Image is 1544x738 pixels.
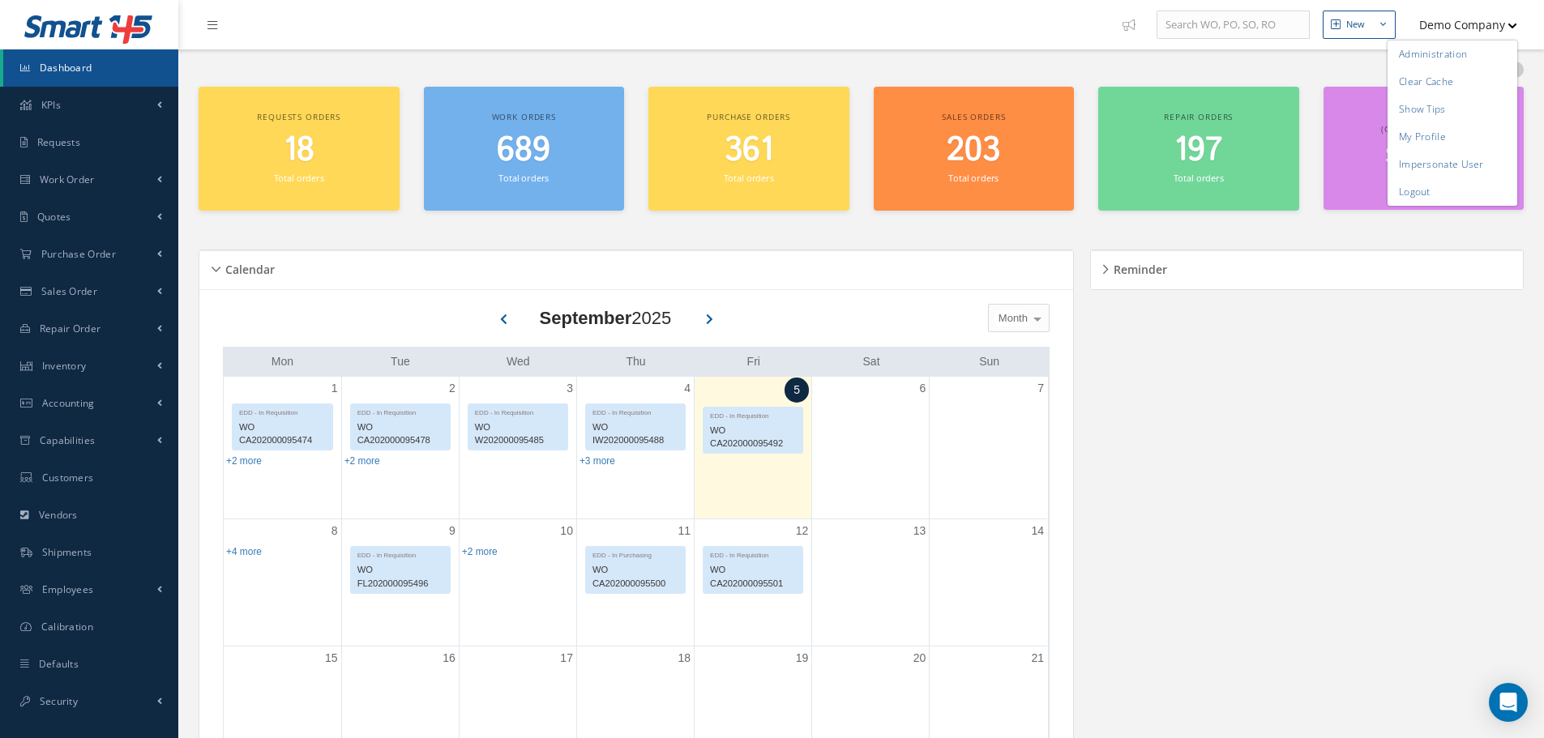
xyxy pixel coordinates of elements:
[793,646,812,670] a: September 19, 2025
[704,421,802,454] div: WO CA202000095492
[387,352,413,372] a: Tuesday
[42,359,87,373] span: Inventory
[462,546,498,557] a: Show 2 more events
[468,404,567,418] div: EDD - In Requisition
[492,111,556,122] span: Work orders
[42,396,95,410] span: Accounting
[344,455,380,467] a: Show 2 more events
[351,404,450,418] div: EDD - In Requisition
[576,377,694,519] td: September 4, 2025
[704,547,802,561] div: EDD - In Requisition
[226,546,262,557] a: Show 4 more events
[40,322,101,335] span: Repair Order
[233,404,332,418] div: EDD - In Requisition
[860,352,883,372] a: Saturday
[41,98,61,112] span: KPIs
[1388,96,1517,123] a: Show Tips
[322,646,341,670] a: September 15, 2025
[268,352,297,372] a: Monday
[3,49,178,87] a: Dashboard
[704,407,802,421] div: EDD - In Requisition
[695,377,812,519] td: September 5, 2025
[1028,646,1047,670] a: September 21, 2025
[40,694,78,708] span: Security
[586,404,685,418] div: EDD - In Requisition
[785,378,809,403] a: September 5, 2025
[1174,172,1224,184] small: Total orders
[40,433,96,447] span: Capabilities
[910,519,930,543] a: September 13, 2025
[724,172,774,184] small: Total orders
[1324,87,1525,210] a: Invoiced (Current Month) $155.00 Invoices Total: 2
[40,61,92,75] span: Dashboard
[42,582,94,596] span: Employees
[341,377,459,519] td: September 2, 2025
[695,518,812,646] td: September 12, 2025
[42,545,92,559] span: Shipments
[540,308,632,328] b: September
[224,518,341,646] td: September 8, 2025
[576,518,694,646] td: September 11, 2025
[498,172,549,184] small: Total orders
[199,87,400,211] a: Requests orders 18 Total orders
[674,646,694,670] a: September 18, 2025
[1098,87,1299,211] a: Repair orders 197 Total orders
[274,172,324,184] small: Total orders
[725,127,773,173] span: 361
[424,87,625,211] a: Work orders 689 Total orders
[812,377,930,519] td: September 6, 2025
[226,455,262,467] a: Show 2 more events
[1034,377,1047,400] a: September 7, 2025
[1174,127,1222,173] span: 197
[328,377,341,400] a: September 1, 2025
[580,455,615,467] a: Show 3 more events
[1028,519,1047,543] a: September 14, 2025
[1323,11,1396,39] button: New
[41,620,93,633] span: Calibration
[220,258,275,277] h5: Calendar
[224,377,341,519] td: September 1, 2025
[910,646,930,670] a: September 20, 2025
[994,310,1028,326] span: Month
[42,471,94,484] span: Customers
[707,111,790,122] span: Purchase orders
[586,547,685,561] div: EDD - In Purchasing
[233,418,332,450] div: WO CA202000095474
[328,519,341,543] a: September 8, 2025
[503,352,533,372] a: Wednesday
[874,87,1075,211] a: Sales orders 203 Total orders
[1388,178,1517,206] a: Logout
[557,519,576,543] a: September 10, 2025
[1157,11,1310,40] input: Search WO, PO, SO, RO
[622,352,648,372] a: Thursday
[942,111,1005,122] span: Sales orders
[446,377,459,400] a: September 2, 2025
[1381,123,1466,134] span: (Current Month)
[351,561,450,593] div: WO FL202000095496
[1388,123,1517,151] a: My Profile
[341,518,459,646] td: September 9, 2025
[947,127,1000,173] span: 203
[540,305,672,331] div: 2025
[976,352,1003,372] a: Sunday
[39,657,79,671] span: Defaults
[563,377,576,400] a: September 3, 2025
[930,518,1047,646] td: September 14, 2025
[812,518,930,646] td: September 13, 2025
[497,127,550,173] span: 689
[1109,258,1167,277] h5: Reminder
[351,418,450,450] div: WO CA202000095478
[1388,41,1517,68] a: Administration
[446,519,459,543] a: September 9, 2025
[1388,68,1517,96] a: Clear Cache
[586,418,685,450] div: WO IW202000095488
[41,284,97,298] span: Sales Order
[648,87,849,211] a: Purchase orders 361 Total orders
[459,377,576,519] td: September 3, 2025
[1489,683,1528,722] div: Open Intercom Messenger
[37,135,80,149] span: Requests
[1388,151,1517,178] a: Impersonate User
[917,377,930,400] a: September 6, 2025
[674,519,694,543] a: September 11, 2025
[744,352,763,372] a: Friday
